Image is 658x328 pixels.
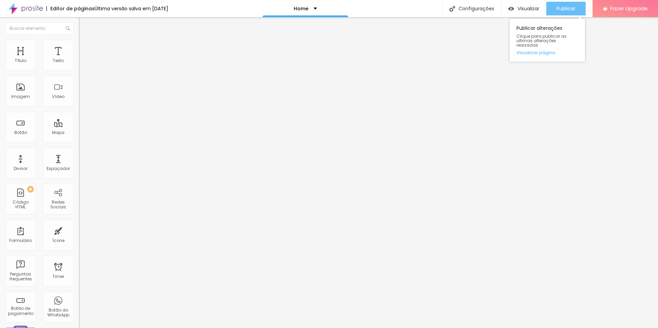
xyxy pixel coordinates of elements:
span: Visualizar [517,6,539,11]
div: Editor de páginas [46,6,95,11]
div: Espaçador [47,166,70,171]
div: Botão [14,130,27,135]
div: Título [15,58,26,63]
div: Vídeo [52,94,64,99]
div: Ícone [52,238,64,243]
p: Home [294,6,308,11]
iframe: Editor [79,17,658,328]
img: Icone [66,26,70,31]
span: Publicar [557,6,575,11]
div: Texto [53,58,64,63]
input: Buscar elemento [5,22,74,35]
span: Fazer Upgrade [610,5,648,11]
div: Última versão salva em [DATE] [95,6,168,11]
img: view-1.svg [508,6,514,12]
div: Botão de pagamento [7,306,34,316]
div: Perguntas frequentes [7,272,34,282]
a: Visualizar página [516,50,578,55]
img: Icone [449,6,455,12]
div: Mapa [52,130,64,135]
div: Redes Sociais [45,200,72,210]
div: Timer [52,274,64,279]
div: Publicar alterações [510,19,585,62]
div: Botão do WhatsApp [45,308,72,318]
div: Código HTML [7,200,34,210]
div: Imagem [11,94,30,99]
div: Divisor [14,166,27,171]
span: Clique para publicar as ultimas alterações reaizadas [516,34,578,48]
button: Publicar [546,2,586,15]
div: Formulário [9,238,32,243]
button: Visualizar [501,2,546,15]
